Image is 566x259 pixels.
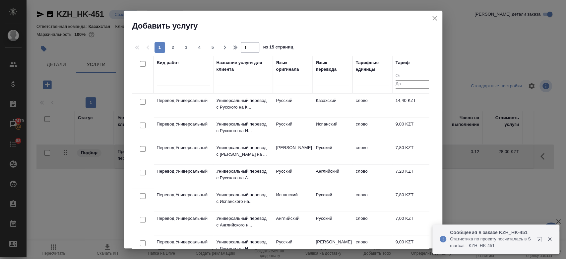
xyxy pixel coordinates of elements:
[217,121,270,134] p: Универсальный перевод с Русского на И...
[157,97,210,104] p: Перевод Универсальный
[352,94,392,117] td: слово
[157,239,210,245] p: Перевод Универсальный
[168,42,178,53] button: 2
[273,212,313,235] td: Английский
[352,235,392,259] td: слово
[392,212,432,235] td: 7,00 KZT
[132,21,442,31] h2: Добавить услугу
[168,44,178,51] span: 2
[217,168,270,181] p: Универсальный перевод с Русского на А...
[313,188,352,212] td: Русский
[276,59,309,73] div: Язык оригинала
[263,43,293,53] span: из 15 страниц
[450,236,533,249] p: Cтатистика по проекту посчиталась в Smartcat - KZH_HK-451
[392,141,432,164] td: 7,80 KZT
[533,232,549,248] button: Открыть в новой вкладке
[352,165,392,188] td: слово
[181,44,192,51] span: 3
[352,141,392,164] td: слово
[217,59,270,73] div: Название услуги для клиента
[313,118,352,141] td: Испанский
[392,235,432,259] td: 9,00 KZT
[217,215,270,228] p: Универсальный перевод с Английского н...
[273,141,313,164] td: [PERSON_NAME]
[352,188,392,212] td: слово
[352,118,392,141] td: слово
[316,59,349,73] div: Язык перевода
[313,141,352,164] td: Русский
[194,44,205,51] span: 4
[392,188,432,212] td: 7,80 KZT
[208,44,218,51] span: 5
[157,144,210,151] p: Перевод Универсальный
[273,188,313,212] td: Испанский
[217,144,270,158] p: Универсальный перевод с [PERSON_NAME] на ...
[313,235,352,259] td: [PERSON_NAME]
[352,212,392,235] td: слово
[157,215,210,222] p: Перевод Универсальный
[450,229,533,236] p: Сообщения в заказе KZH_HK-451
[313,94,352,117] td: Казахский
[208,42,218,53] button: 5
[356,59,389,73] div: Тарифные единицы
[313,165,352,188] td: Английский
[273,165,313,188] td: Русский
[217,97,270,111] p: Универсальный перевод с Русского на К...
[194,42,205,53] button: 4
[157,192,210,198] p: Перевод Универсальный
[396,59,410,66] div: Тариф
[157,121,210,128] p: Перевод Универсальный
[430,13,440,23] button: close
[543,236,556,242] button: Закрыть
[273,118,313,141] td: Русский
[273,235,313,259] td: Русский
[181,42,192,53] button: 3
[273,94,313,117] td: Русский
[392,118,432,141] td: 9,00 KZT
[157,59,179,66] div: Вид работ
[392,94,432,117] td: 14,40 KZT
[313,212,352,235] td: Русский
[217,192,270,205] p: Универсальный перевод с Испанского на...
[392,165,432,188] td: 7,20 KZT
[157,168,210,175] p: Перевод Универсальный
[396,80,429,89] input: До
[217,239,270,252] p: Универсальный перевод с Русского на Н...
[396,72,429,80] input: От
